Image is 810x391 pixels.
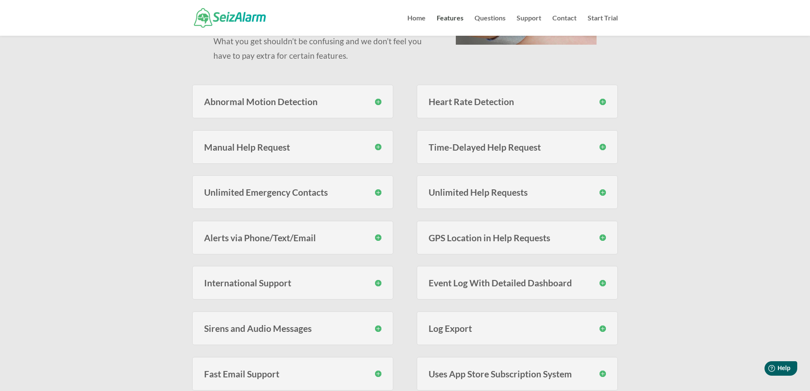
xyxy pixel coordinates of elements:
[204,324,381,333] h3: Sirens and Audio Messages
[588,15,618,36] a: Start Trial
[429,188,606,197] h3: Unlimited Help Requests
[429,143,606,151] h3: Time-Delayed Help Request
[407,15,426,36] a: Home
[734,358,801,382] iframe: Help widget launcher
[475,15,506,36] a: Questions
[204,143,381,151] h3: Manual Help Request
[194,8,266,27] img: SeizAlarm
[204,278,381,287] h3: International Support
[429,324,606,333] h3: Log Export
[429,278,606,287] h3: Event Log With Detailed Dashboard
[204,233,381,242] h3: Alerts via Phone/Text/Email
[204,188,381,197] h3: Unlimited Emergency Contacts
[552,15,577,36] a: Contact
[437,15,463,36] a: Features
[429,233,606,242] h3: GPS Location in Help Requests
[517,15,541,36] a: Support
[429,97,606,106] h3: Heart Rate Detection
[429,369,606,378] h3: Uses App Store Subscription System
[204,97,381,106] h3: Abnormal Motion Detection
[204,369,381,378] h3: Fast Email Support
